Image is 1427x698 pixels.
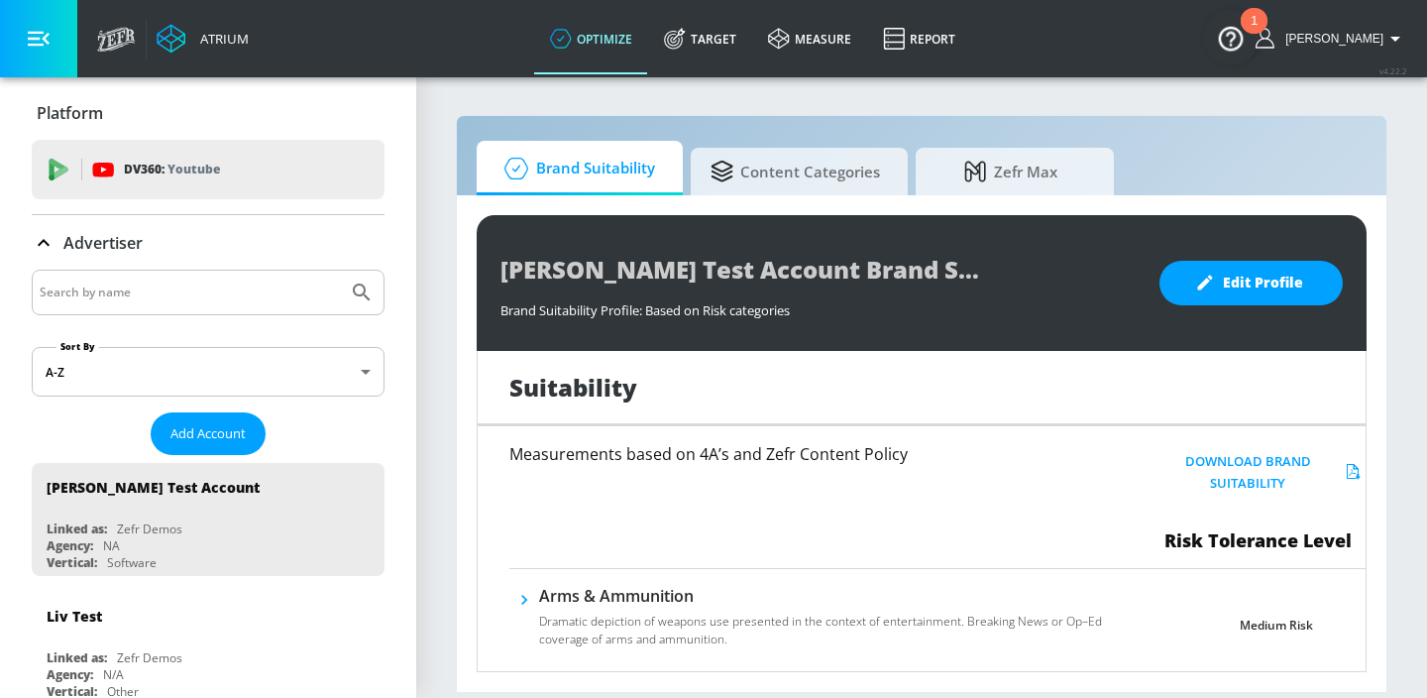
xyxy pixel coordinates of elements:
div: [PERSON_NAME] Test AccountLinked as:Zefr DemosAgency:NAVertical:Software [32,463,384,576]
div: Vertical: [47,554,97,571]
span: v 4.22.2 [1379,65,1407,76]
p: Dramatic depiction of weapons use presented in the context of entertainment. Breaking News or Op–... [539,613,1122,648]
label: Sort By [56,340,99,353]
span: Risk Tolerance Level [1164,528,1352,552]
div: Atrium [192,30,249,48]
div: DV360: Youtube [32,140,384,199]
span: Content Categories [711,148,880,195]
h1: Suitability [509,371,637,404]
button: Add Account [151,412,266,455]
span: Edit Profile [1199,271,1303,295]
button: Download Brand Suitability [1152,446,1366,500]
p: DV360: [124,159,220,180]
div: NA [103,537,120,554]
input: Search by name [40,280,340,305]
div: 1 [1251,21,1258,47]
a: Atrium [157,24,249,54]
button: [PERSON_NAME] [1256,27,1407,51]
span: Zefr Max [935,148,1086,195]
p: Advertiser [63,232,143,254]
a: optimize [534,3,648,74]
a: Target [648,3,752,74]
h6: Arms & Ammunition [539,585,1122,607]
div: [PERSON_NAME] Test Account [47,478,260,497]
p: Platform [37,102,103,124]
span: login as: anthony.rios@zefr.com [1277,32,1383,46]
span: Add Account [170,422,246,445]
p: Youtube [167,159,220,179]
p: Medium Risk [1240,615,1313,636]
div: Arms & AmmunitionDramatic depiction of weapons use presented in the context of entertainment. Bre... [539,585,1122,660]
div: Linked as: [47,649,107,666]
div: Zefr Demos [117,649,182,666]
div: Brand Suitability Profile: Based on Risk categories [500,291,1140,319]
div: N/A [103,666,124,683]
div: Agency: [47,537,93,554]
a: Report [867,3,971,74]
button: Edit Profile [1159,261,1343,305]
h6: Measurements based on 4A’s and Zefr Content Policy [509,446,1080,462]
div: Agency: [47,666,93,683]
div: Advertiser [32,215,384,271]
div: Linked as: [47,521,107,537]
div: A-Z [32,347,384,397]
div: Platform [32,85,384,141]
div: Software [107,554,157,571]
div: Zefr Demos [117,521,182,537]
div: Liv Test [47,607,102,626]
button: Open Resource Center, 1 new notification [1203,10,1259,65]
span: Brand Suitability [496,145,655,192]
a: measure [752,3,867,74]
